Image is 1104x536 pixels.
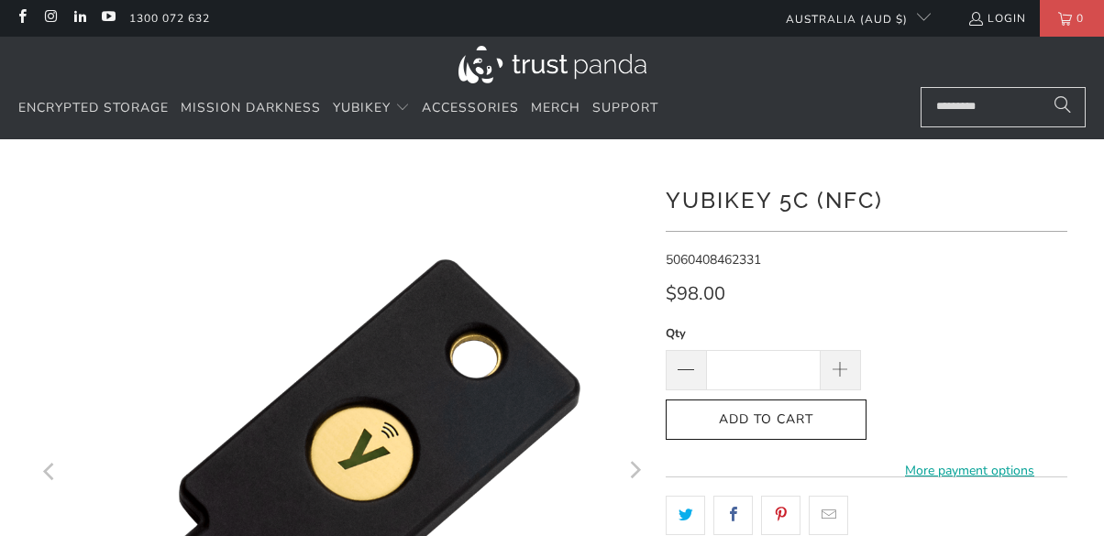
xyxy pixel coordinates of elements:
span: Encrypted Storage [18,99,169,116]
a: Trust Panda Australia on YouTube [100,11,116,26]
span: YubiKey [333,99,391,116]
a: Merch [531,87,580,130]
a: Mission Darkness [181,87,321,130]
summary: YubiKey [333,87,410,130]
a: Share this on Facebook [713,496,753,534]
a: Trust Panda Australia on Instagram [42,11,58,26]
span: Add to Cart [685,412,847,428]
span: Accessories [422,99,519,116]
a: Trust Panda Australia on LinkedIn [72,11,87,26]
a: Encrypted Storage [18,87,169,130]
label: Qty [666,323,861,344]
input: Search... [921,87,1086,127]
span: Merch [531,99,580,116]
a: Share this on Pinterest [761,496,800,534]
a: 1300 072 632 [129,8,210,28]
a: Accessories [422,87,519,130]
span: $98.00 [666,281,725,306]
span: Support [592,99,658,116]
a: Login [967,8,1026,28]
a: Support [592,87,658,130]
span: 5060408462331 [666,251,761,268]
img: Trust Panda Australia [458,46,646,83]
a: Share this on Twitter [666,496,705,534]
a: More payment options [872,461,1067,481]
nav: Translation missing: en.navigation.header.main_nav [18,87,658,130]
button: Search [1040,87,1086,127]
span: Mission Darkness [181,99,321,116]
a: Trust Panda Australia on Facebook [14,11,29,26]
button: Add to Cart [666,399,867,441]
a: Email this to a friend [809,496,848,534]
h1: YubiKey 5C (NFC) [666,180,1067,217]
